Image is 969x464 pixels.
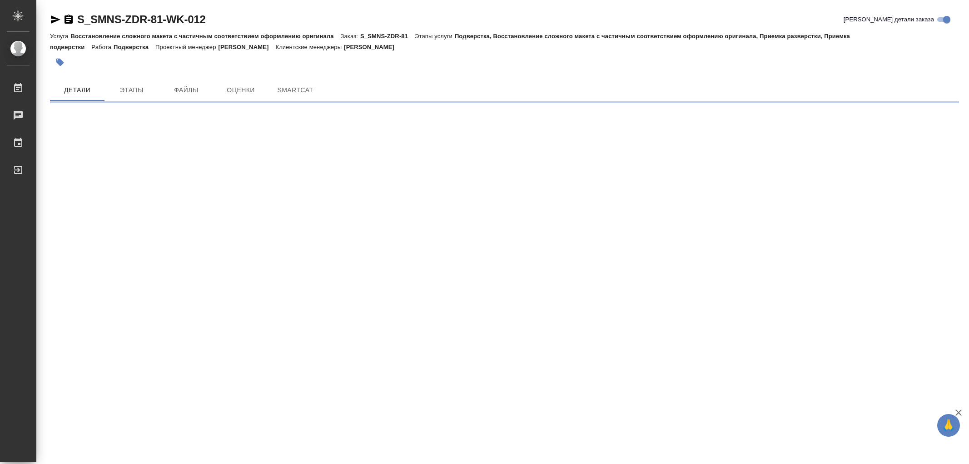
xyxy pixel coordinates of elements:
p: Подверстка, Восстановление сложного макета с частичным соответствием оформлению оригинала, Приемк... [50,33,850,50]
p: Заказ: [341,33,360,40]
p: S_SMNS-ZDR-81 [360,33,415,40]
button: 🙏 [937,414,960,437]
p: Проектный менеджер [155,44,218,50]
p: Подверстка [114,44,155,50]
a: S_SMNS-ZDR-81-WK-012 [77,13,206,25]
p: Клиентские менеджеры [275,44,344,50]
span: SmartCat [273,85,317,96]
span: Этапы [110,85,154,96]
p: Восстановление сложного макета с частичным соответствием оформлению оригинала [70,33,340,40]
p: Этапы услуги [415,33,455,40]
button: Добавить тэг [50,52,70,72]
span: 🙏 [941,416,956,435]
span: [PERSON_NAME] детали заказа [844,15,934,24]
span: Файлы [164,85,208,96]
button: Скопировать ссылку [63,14,74,25]
span: Оценки [219,85,263,96]
p: [PERSON_NAME] [219,44,276,50]
span: Детали [55,85,99,96]
button: Скопировать ссылку для ЯМессенджера [50,14,61,25]
p: Работа [91,44,114,50]
p: Услуга [50,33,70,40]
p: [PERSON_NAME] [344,44,401,50]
